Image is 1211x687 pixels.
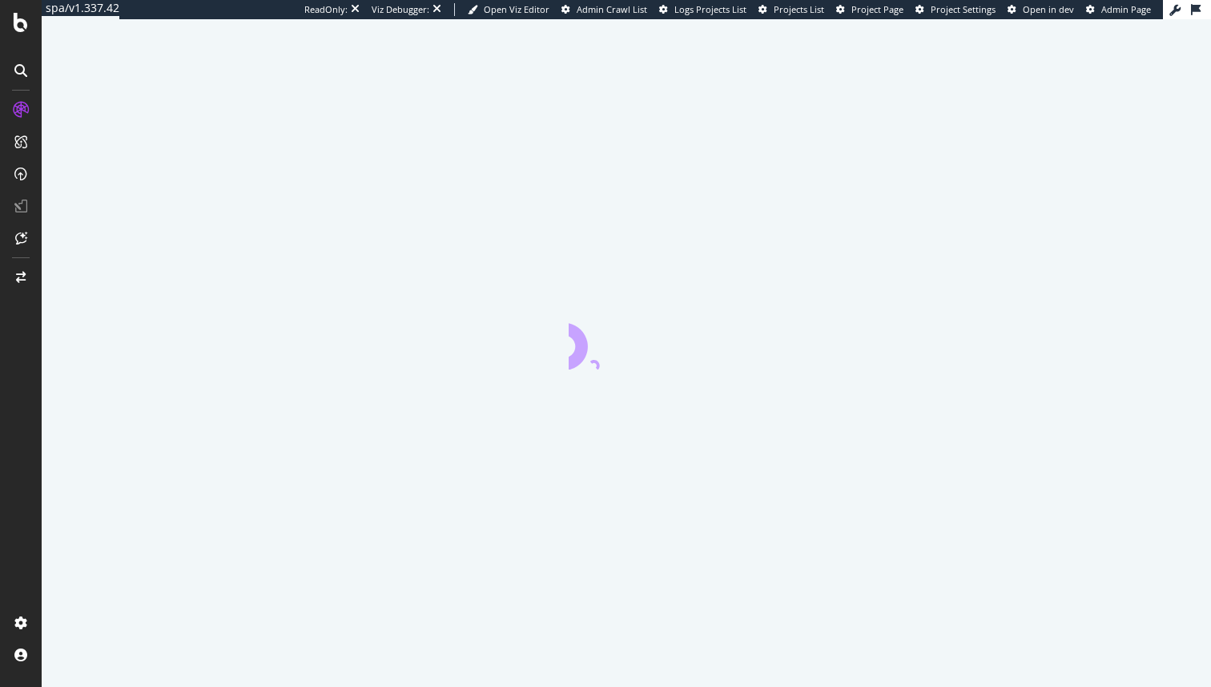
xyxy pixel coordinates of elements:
[569,312,684,370] div: animation
[484,3,549,15] span: Open Viz Editor
[915,3,996,16] a: Project Settings
[836,3,903,16] a: Project Page
[1101,3,1151,15] span: Admin Page
[674,3,746,15] span: Logs Projects List
[774,3,824,15] span: Projects List
[577,3,647,15] span: Admin Crawl List
[304,3,348,16] div: ReadOnly:
[931,3,996,15] span: Project Settings
[1008,3,1074,16] a: Open in dev
[659,3,746,16] a: Logs Projects List
[851,3,903,15] span: Project Page
[561,3,647,16] a: Admin Crawl List
[1023,3,1074,15] span: Open in dev
[758,3,824,16] a: Projects List
[372,3,429,16] div: Viz Debugger:
[1086,3,1151,16] a: Admin Page
[468,3,549,16] a: Open Viz Editor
